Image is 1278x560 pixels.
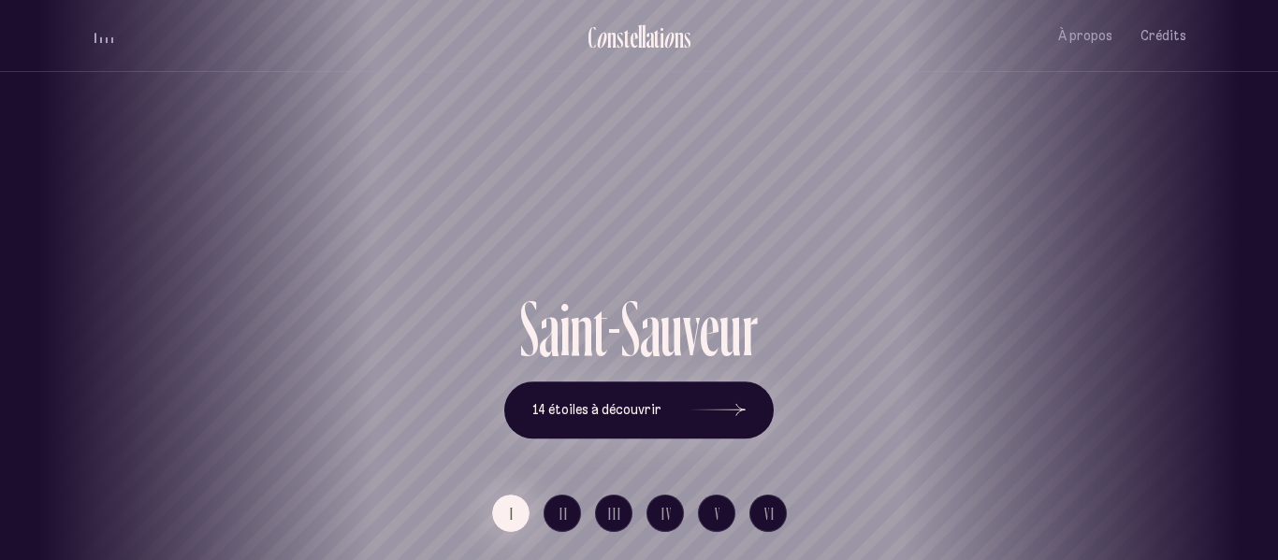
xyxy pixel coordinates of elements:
div: a [646,22,654,52]
div: a [640,290,661,367]
span: II [559,506,569,522]
button: Crédits [1140,14,1186,58]
div: t [654,22,660,52]
div: C [588,22,596,52]
div: n [607,22,617,52]
span: III [608,506,622,522]
span: I [510,506,515,522]
span: V [715,506,721,522]
div: S [621,290,640,367]
span: À propos [1058,28,1112,44]
div: S [520,290,539,367]
div: i [660,22,664,52]
div: o [596,22,607,52]
button: À propos [1058,14,1112,58]
span: VI [764,506,776,522]
div: e [700,290,719,367]
div: r [742,290,758,367]
div: l [642,22,646,52]
button: I [492,495,530,532]
span: IV [661,506,673,522]
button: V [698,495,735,532]
div: t [624,22,630,52]
div: e [630,22,638,52]
div: s [617,22,624,52]
div: - [607,290,621,367]
button: VI [749,495,787,532]
div: l [638,22,642,52]
div: t [593,290,607,367]
div: u [661,290,683,367]
button: 14 étoiles à découvrir [504,381,774,439]
div: o [663,22,675,52]
div: s [684,22,691,52]
button: IV [646,495,684,532]
div: n [675,22,684,52]
div: u [719,290,742,367]
span: 14 étoiles à découvrir [532,402,661,418]
button: volume audio [92,26,116,46]
div: i [559,290,570,367]
button: III [595,495,632,532]
div: v [683,290,700,367]
div: n [570,290,593,367]
button: II [544,495,581,532]
span: Crédits [1140,28,1186,44]
div: a [539,290,559,367]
